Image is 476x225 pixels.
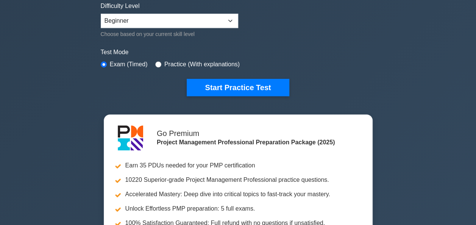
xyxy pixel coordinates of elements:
button: Start Practice Test [187,79,289,96]
div: Choose based on your current skill level [101,30,238,39]
label: Exam (Timed) [110,60,148,69]
label: Practice (With explanations) [164,60,240,69]
label: Test Mode [101,48,376,57]
label: Difficulty Level [101,2,140,11]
